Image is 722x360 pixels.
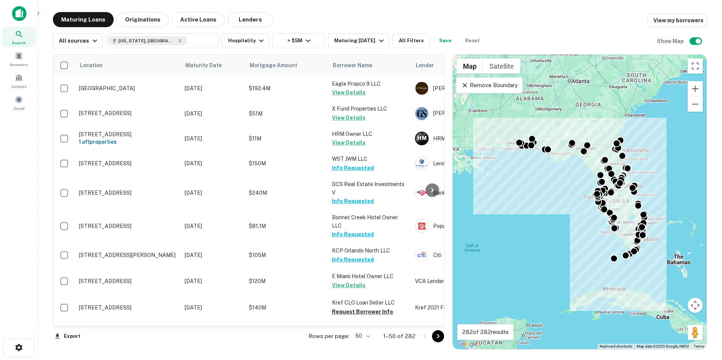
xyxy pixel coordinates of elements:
[415,249,428,262] img: picture
[415,107,528,120] div: [PERSON_NAME] [PERSON_NAME]
[185,159,241,168] p: [DATE]
[75,55,181,76] th: Location
[415,132,528,145] div: HRM Member LLC
[328,33,389,48] button: Maturing [DATE]
[59,36,99,45] div: All sources
[332,213,407,230] p: Bonnet Creek Hotel Owner LLC
[10,62,28,68] span: Borrowers
[79,223,177,229] p: [STREET_ADDRESS]
[432,330,444,342] button: Go to next page
[392,33,430,48] button: All Filters
[80,61,103,70] span: Location
[694,344,704,348] a: Terms (opens in new tab)
[688,298,703,313] button: Map camera controls
[185,303,241,312] p: [DATE]
[415,157,428,170] img: picture
[415,186,528,200] div: Bank Of America
[462,328,509,337] p: 282 of 282 results
[637,344,689,348] span: Map data ©2025 Google, INEGI
[415,303,528,312] p: Kref 2021 FL2 LTD
[688,97,703,112] button: Zoom out
[117,12,169,27] button: Originations
[2,71,35,91] a: Contacts
[415,186,428,199] img: picture
[2,92,35,113] a: Saved
[332,88,366,97] button: View Details
[457,58,483,74] button: Show street map
[433,33,457,48] button: Save your search to get updates of matches that match your search criteria.
[79,110,177,117] p: [STREET_ADDRESS]
[249,277,324,285] p: $120M
[222,33,269,48] button: Hospitality
[332,298,407,307] p: Kref CLO Loan Seller LLC
[79,189,177,196] p: [STREET_ADDRESS]
[249,84,324,92] p: $192.4M
[453,55,707,349] div: 0 0
[684,300,722,336] iframe: Chat Widget
[332,325,407,333] p: [STREET_ADDRESS] LLC
[185,134,241,143] p: [DATE]
[461,81,517,90] p: Remove Boundary
[415,107,428,120] img: picture
[185,61,231,70] span: Maturity Date
[332,246,407,255] p: KCP Orlando North LLC
[332,197,374,206] button: Info Requested
[332,255,374,264] button: Info Requested
[332,138,366,147] button: View Details
[249,251,324,259] p: $105M
[332,272,407,280] p: E Miami Hotel Owner LLC
[249,303,324,312] p: $140M
[79,160,177,167] p: [STREET_ADDRESS]
[249,134,324,143] p: $11M
[455,339,480,349] a: Open this area in Google Maps (opens a new window)
[647,14,707,27] a: View my borrowers
[79,131,177,138] p: [STREET_ADDRESS]
[415,157,528,170] div: Lending Path Mortgage
[332,155,407,163] p: WST JWM LLC
[332,230,374,239] button: Info Requested
[79,138,177,146] h6: 1 of 1 properties
[328,55,411,76] th: Borrower Name
[688,58,703,74] button: Toggle fullscreen view
[185,277,241,285] p: [DATE]
[185,109,241,118] p: [DATE]
[333,61,372,70] span: Borrower Name
[228,12,273,27] button: Lenders
[657,37,685,45] h6: Show Map
[12,40,26,46] span: Search
[250,61,307,70] span: Mortgage Amount
[79,85,177,92] p: [GEOGRAPHIC_DATA]
[79,252,177,258] p: [STREET_ADDRESS][PERSON_NAME]
[272,33,325,48] button: > $5M
[79,278,177,285] p: [STREET_ADDRESS]
[415,220,428,232] img: picture
[334,36,386,45] div: Maturing [DATE]
[119,37,175,44] span: [US_STATE], [GEOGRAPHIC_DATA]
[249,222,324,230] p: $81.1M
[53,33,103,48] button: All sources
[12,6,26,21] img: capitalize-icon.png
[460,33,484,48] button: Reset
[249,159,324,168] p: $150M
[415,82,528,95] div: [PERSON_NAME]
[185,84,241,92] p: [DATE]
[483,58,520,74] button: Show satellite imagery
[249,189,324,197] p: $240M
[53,12,114,27] button: Maturing Loans
[332,180,407,197] p: DCS Real Estate Investments V
[415,219,528,233] div: Popular
[245,55,328,76] th: Mortgage Amount
[688,81,703,96] button: Zoom in
[352,331,371,342] div: 50
[14,105,25,111] span: Saved
[11,83,26,89] span: Contacts
[415,248,528,262] div: Citi
[600,344,632,349] button: Keyboard shortcuts
[309,332,349,341] p: Rows per page:
[79,304,177,311] p: [STREET_ADDRESS]
[332,105,407,113] p: X Fund Properties LLC
[2,27,35,47] a: Search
